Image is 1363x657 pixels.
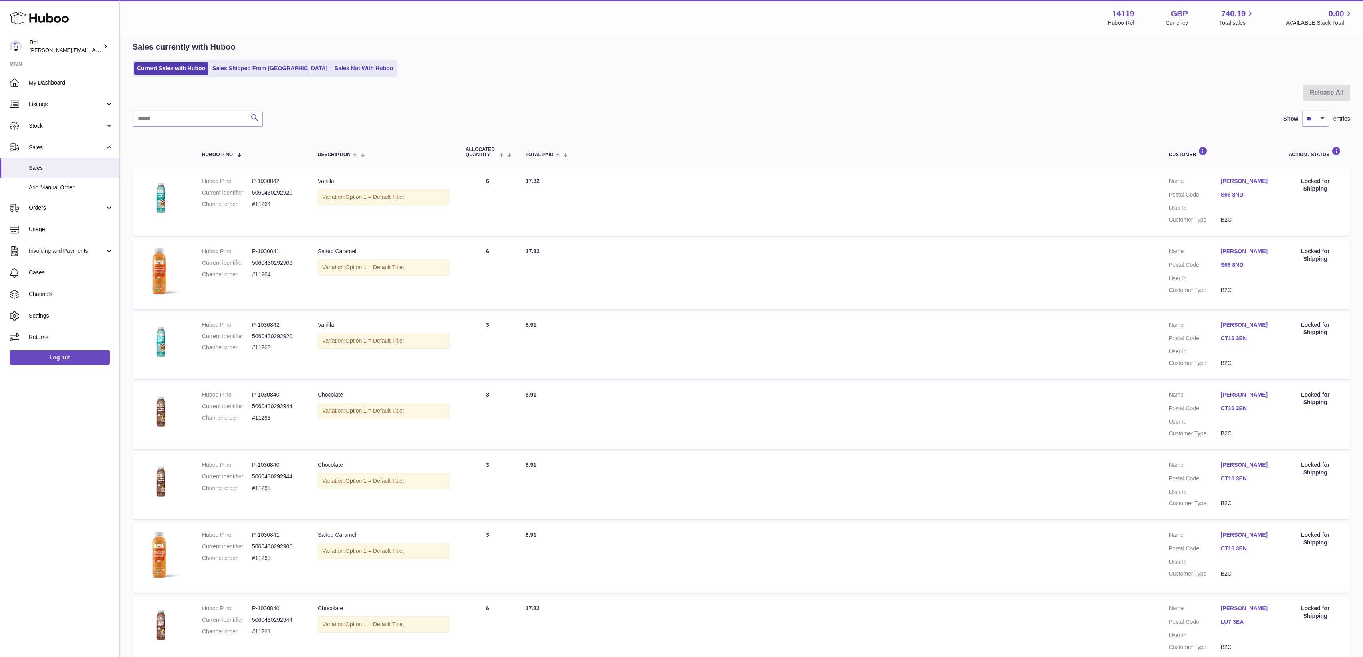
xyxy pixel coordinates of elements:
[1169,430,1221,437] dt: Customer Type
[202,414,252,422] dt: Channel order
[318,321,450,329] div: Vanilla
[345,407,404,414] span: Option 1 = Default Title;
[29,333,113,341] span: Returns
[1169,286,1221,294] dt: Customer Type
[318,189,450,205] div: Variation:
[1289,321,1342,336] div: Locked for Shipping
[202,321,252,329] dt: Huboo P no
[29,122,105,130] span: Stock
[202,543,252,550] dt: Current identifier
[202,391,252,399] dt: Huboo P no
[202,616,252,624] dt: Current identifier
[141,177,181,217] img: 1024_REVISEDVanilla_LowSugar_Mock.png
[202,271,252,278] dt: Channel order
[141,248,181,299] img: 141191747909253.png
[252,605,302,612] dd: P-1030840
[10,350,110,365] a: Log out
[1169,348,1221,355] dt: User Id
[252,189,302,197] dd: 5060430292920
[1169,643,1221,651] dt: Customer Type
[1169,191,1221,200] dt: Postal Code
[1221,605,1273,612] a: [PERSON_NAME]
[252,200,302,208] dd: #11264
[202,554,252,562] dt: Channel order
[318,333,450,349] div: Variation:
[141,391,181,431] img: 1224_REVISEDChocolate_LowSugar_Mock.png
[1221,461,1273,469] a: [PERSON_NAME]
[29,247,105,255] span: Invoicing and Payments
[1169,570,1221,578] dt: Customer Type
[1166,19,1188,27] div: Currency
[466,147,497,157] span: ALLOCATED Quantity
[202,344,252,351] dt: Channel order
[1289,147,1342,157] div: Action / Status
[29,184,113,191] span: Add Manual Order
[318,403,450,419] div: Variation:
[458,523,518,593] td: 3
[252,484,302,492] dd: #11263
[1289,391,1342,406] div: Locked for Shipping
[1221,391,1273,399] a: [PERSON_NAME]
[1284,115,1298,123] label: Show
[1169,321,1221,331] dt: Name
[1169,405,1221,414] dt: Postal Code
[202,628,252,635] dt: Channel order
[1221,430,1273,437] dd: B2C
[1169,147,1273,157] div: Customer
[318,605,450,612] div: Chocolate
[30,47,203,53] span: [PERSON_NAME][EMAIL_ADDRESS][PERSON_NAME][DOMAIN_NAME]
[1221,570,1273,578] dd: B2C
[141,461,181,501] img: 1224_REVISEDChocolate_LowSugar_Mock.png
[1169,359,1221,367] dt: Customer Type
[29,312,113,320] span: Settings
[1169,500,1221,507] dt: Customer Type
[526,178,540,184] span: 17.82
[318,391,450,399] div: Chocolate
[1169,177,1221,187] dt: Name
[345,548,404,554] span: Option 1 = Default Title;
[1112,8,1135,19] strong: 14119
[29,79,113,87] span: My Dashboard
[29,226,113,233] span: Usage
[345,264,404,270] span: Option 1 = Default Title;
[1221,405,1273,412] a: CT16 3EN
[1169,461,1221,471] dt: Name
[1221,286,1273,294] dd: B2C
[252,628,302,635] dd: #11261
[1171,8,1188,19] strong: GBP
[318,259,450,276] div: Variation:
[1169,531,1221,541] dt: Name
[252,531,302,539] dd: P-1030841
[1286,19,1353,27] span: AVAILABLE Stock Total
[318,152,351,157] span: Description
[1221,191,1273,198] a: S66 8ND
[252,248,302,255] dd: P-1030841
[458,169,518,236] td: 6
[1169,248,1221,257] dt: Name
[141,531,181,583] img: 141191747909253.png
[210,62,330,75] a: Sales Shipped From [GEOGRAPHIC_DATA]
[318,248,450,255] div: Salted Caramel
[345,337,404,344] span: Option 1 = Default Title;
[318,177,450,185] div: Vanilla
[526,152,554,157] span: Total paid
[345,194,404,200] span: Option 1 = Default Title;
[1289,461,1342,476] div: Locked for Shipping
[1286,8,1353,27] a: 0.00 AVAILABLE Stock Total
[202,531,252,539] dt: Huboo P no
[318,616,450,633] div: Variation:
[252,344,302,351] dd: #11263
[202,152,233,157] span: Huboo P no
[1289,531,1342,546] div: Locked for Shipping
[1333,115,1350,123] span: entries
[252,543,302,550] dd: 5060430292906
[1221,335,1273,342] a: CT16 3EN
[202,177,252,185] dt: Huboo P no
[252,271,302,278] dd: #11264
[1221,321,1273,329] a: [PERSON_NAME]
[1169,391,1221,401] dt: Name
[1219,19,1255,27] span: Total sales
[29,290,113,298] span: Channels
[1169,261,1221,271] dt: Postal Code
[202,605,252,612] dt: Huboo P no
